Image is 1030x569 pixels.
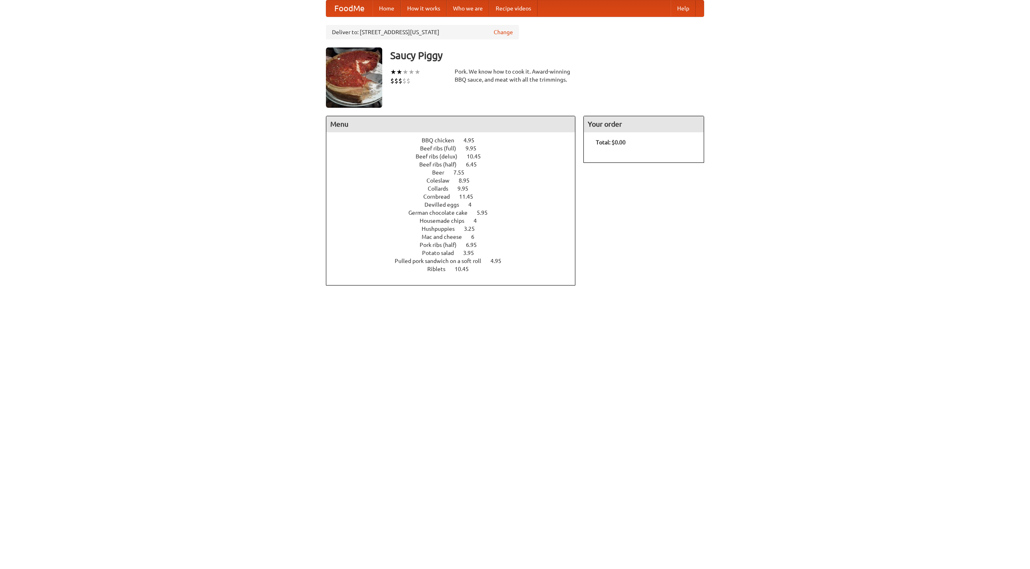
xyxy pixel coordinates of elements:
span: 4 [474,218,485,224]
a: Potato salad 3.95 [422,250,489,256]
span: 4.95 [490,258,509,264]
span: 9.95 [457,185,476,192]
a: Beef ribs (half) 6.45 [419,161,492,168]
span: Coleslaw [426,177,457,184]
li: $ [398,76,402,85]
a: Housemade chips 4 [420,218,492,224]
span: 5.95 [477,210,496,216]
span: Pulled pork sandwich on a soft roll [395,258,489,264]
div: Deliver to: [STREET_ADDRESS][US_STATE] [326,25,519,39]
a: How it works [401,0,447,16]
span: Cornbread [423,193,458,200]
a: Beef ribs (full) 9.95 [420,145,491,152]
a: Coleslaw 8.95 [426,177,484,184]
img: angular.jpg [326,47,382,108]
a: Collards 9.95 [428,185,483,192]
b: Total: $0.00 [596,139,626,146]
a: Mac and cheese 6 [422,234,489,240]
h3: Saucy Piggy [390,47,704,64]
li: ★ [408,68,414,76]
span: 6 [471,234,482,240]
span: 6.95 [466,242,485,248]
h4: Your order [584,116,704,132]
span: Potato salad [422,250,462,256]
span: 9.95 [466,145,484,152]
span: Devilled eggs [424,201,467,208]
span: Beef ribs (full) [420,145,464,152]
span: Collards [428,185,456,192]
li: $ [402,76,406,85]
span: 4 [468,201,480,208]
li: $ [390,76,394,85]
a: BBQ chicken 4.95 [422,137,489,144]
li: ★ [396,68,402,76]
a: Hushpuppies 3.25 [422,226,490,232]
span: 6.45 [466,161,485,168]
li: ★ [390,68,396,76]
li: ★ [414,68,420,76]
span: BBQ chicken [422,137,462,144]
span: Pork ribs (half) [420,242,465,248]
span: Mac and cheese [422,234,470,240]
h4: Menu [326,116,575,132]
span: 4.95 [463,137,482,144]
a: Help [671,0,696,16]
a: Recipe videos [489,0,538,16]
span: 10.45 [467,153,489,160]
li: $ [406,76,410,85]
span: Housemade chips [420,218,472,224]
span: Beer [432,169,452,176]
a: Pulled pork sandwich on a soft roll 4.95 [395,258,516,264]
span: 11.45 [459,193,481,200]
li: ★ [402,68,408,76]
a: Cornbread 11.45 [423,193,488,200]
a: FoodMe [326,0,373,16]
div: Pork. We know how to cook it. Award-winning BBQ sauce, and meat with all the trimmings. [455,68,575,84]
span: Beef ribs (half) [419,161,465,168]
a: Pork ribs (half) 6.95 [420,242,492,248]
a: Change [494,28,513,36]
span: Beef ribs (delux) [416,153,466,160]
a: Home [373,0,401,16]
span: Hushpuppies [422,226,463,232]
span: 3.95 [463,250,482,256]
a: Who we are [447,0,489,16]
span: Riblets [427,266,453,272]
span: 8.95 [459,177,478,184]
a: Beef ribs (delux) 10.45 [416,153,496,160]
span: 3.25 [464,226,483,232]
span: 7.55 [453,169,472,176]
li: $ [394,76,398,85]
span: 10.45 [455,266,477,272]
a: Beer 7.55 [432,169,479,176]
a: German chocolate cake 5.95 [408,210,503,216]
a: Devilled eggs 4 [424,201,486,208]
a: Riblets 10.45 [427,266,484,272]
span: German chocolate cake [408,210,476,216]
